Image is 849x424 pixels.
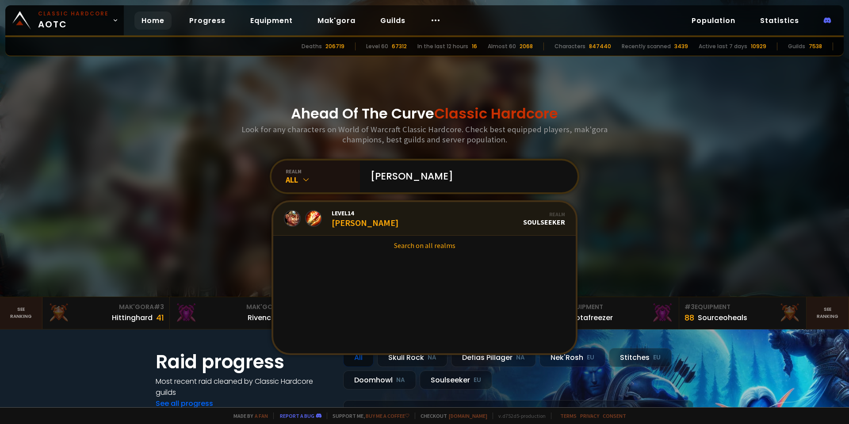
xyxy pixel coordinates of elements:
a: [DOMAIN_NAME] [449,413,487,419]
div: Soulseeker [420,371,492,390]
span: Made by [228,413,268,419]
div: In the last 12 hours [417,42,468,50]
a: Mak'gora [310,11,363,30]
div: Deaths [302,42,322,50]
a: #2Equipment88Notafreezer [552,297,679,329]
a: Report a bug [280,413,314,419]
div: Guilds [788,42,805,50]
div: Realm [523,211,565,218]
div: 847440 [589,42,611,50]
div: realm [286,168,360,175]
div: 2068 [520,42,533,50]
h1: Ahead Of The Curve [291,103,558,124]
span: # 3 [685,302,695,311]
a: Seeranking [807,297,849,329]
div: Stitches [609,348,672,367]
div: All [343,348,374,367]
a: Mak'Gora#2Rivench100 [170,297,297,329]
span: Level 14 [332,209,398,217]
small: EU [587,353,594,362]
a: Privacy [580,413,599,419]
span: Checkout [415,413,487,419]
div: Nek'Rosh [539,348,605,367]
a: Guilds [373,11,413,30]
div: 88 [685,312,694,324]
div: Rivench [248,312,275,323]
small: Classic Hardcore [38,10,109,18]
a: [DATE]zgpetri on godDefias Pillager8 /90 [343,400,693,424]
a: Terms [560,413,577,419]
div: 41 [156,312,164,324]
a: Home [134,11,172,30]
div: 67312 [392,42,407,50]
div: Equipment [685,302,801,312]
input: Search a character... [365,160,567,192]
a: a fan [255,413,268,419]
small: NA [396,376,405,385]
h4: Most recent raid cleaned by Classic Hardcore guilds [156,376,333,398]
div: Recently scanned [622,42,671,50]
a: Equipment [243,11,300,30]
small: NA [428,353,436,362]
a: Statistics [753,11,806,30]
a: Mak'Gora#3Hittinghard41 [42,297,170,329]
span: Support me, [327,413,409,419]
div: 10929 [751,42,766,50]
div: Soulseeker [523,211,565,226]
div: [PERSON_NAME] [332,209,398,228]
div: Active last 7 days [699,42,747,50]
div: Mak'Gora [175,302,291,312]
span: v. d752d5 - production [493,413,546,419]
span: # 3 [154,302,164,311]
div: Notafreezer [570,312,613,323]
a: Population [685,11,742,30]
div: 7538 [809,42,822,50]
a: Search on all realms [273,236,576,255]
a: Classic HardcoreAOTC [5,5,124,35]
a: #3Equipment88Sourceoheals [679,297,807,329]
a: Progress [182,11,233,30]
small: EU [474,376,481,385]
div: Skull Rock [377,348,447,367]
div: Doomhowl [343,371,416,390]
div: Almost 60 [488,42,516,50]
a: Level14[PERSON_NAME]RealmSoulseeker [273,202,576,236]
div: All [286,175,360,185]
div: Hittinghard [112,312,153,323]
small: NA [516,353,525,362]
a: See all progress [156,398,213,409]
small: EU [653,353,661,362]
a: Consent [603,413,626,419]
span: Classic Hardcore [434,103,558,123]
div: 206719 [325,42,344,50]
a: Buy me a coffee [366,413,409,419]
span: AOTC [38,10,109,31]
div: Equipment [557,302,673,312]
div: Characters [555,42,585,50]
div: Mak'Gora [48,302,164,312]
div: 3439 [674,42,688,50]
h3: Look for any characters on World of Warcraft Classic Hardcore. Check best equipped players, mak'g... [238,124,611,145]
h1: Raid progress [156,348,333,376]
div: Level 60 [366,42,388,50]
div: Sourceoheals [698,312,747,323]
div: 16 [472,42,477,50]
div: Defias Pillager [451,348,536,367]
